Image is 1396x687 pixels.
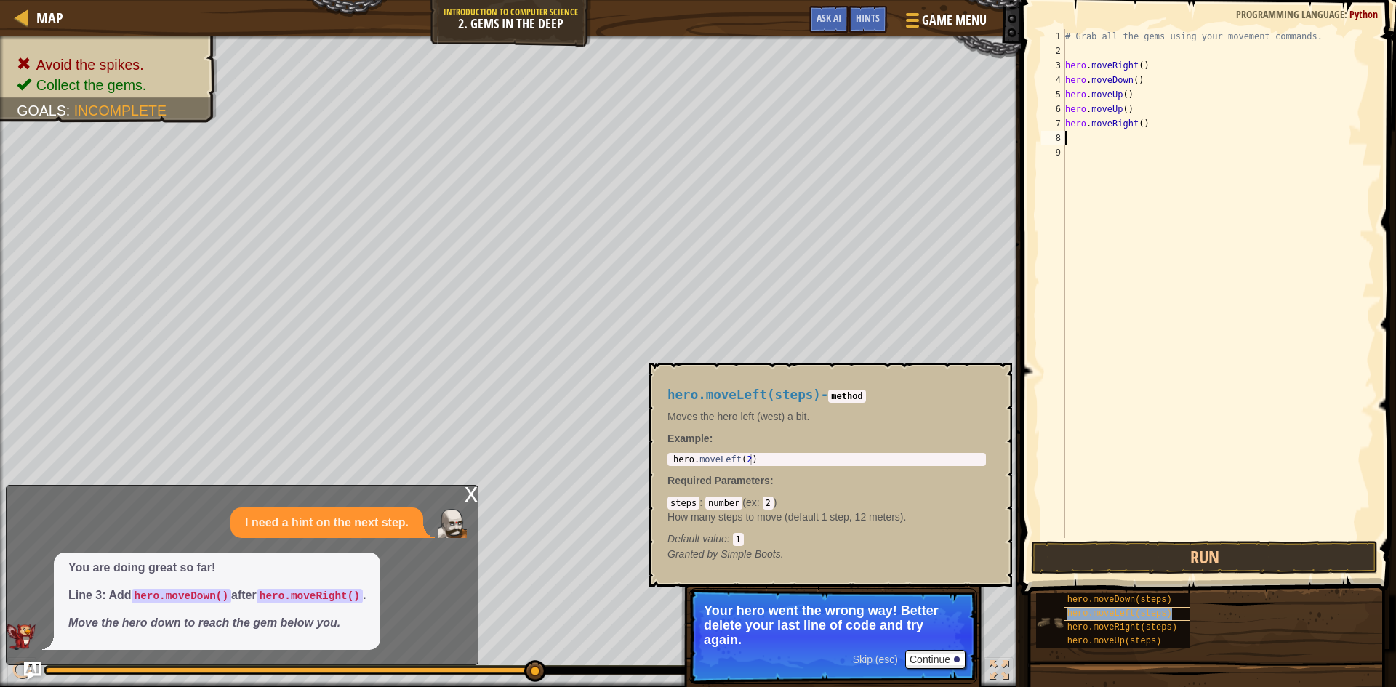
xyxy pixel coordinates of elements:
[667,475,770,486] span: Required Parameters
[7,657,36,687] button: Ctrl + P: Pause
[894,6,995,40] button: Game Menu
[667,548,784,560] em: Simple Boots.
[1041,102,1065,116] div: 6
[36,77,146,93] span: Collect the gems.
[667,433,713,444] strong: :
[667,388,986,402] h4: -
[1236,7,1344,21] span: Programming language
[1041,145,1065,160] div: 9
[733,533,744,546] code: 1
[817,11,841,25] span: Ask AI
[704,603,962,647] p: Your hero went the wrong way! Better delete your last line of code and try again.
[66,103,74,118] span: :
[1067,608,1172,619] span: hero.moveLeft(steps)
[667,495,986,546] div: ( )
[465,486,478,500] div: x
[36,8,63,28] span: Map
[1041,87,1065,102] div: 5
[257,589,363,603] code: hero.moveRight()
[667,497,699,510] code: steps
[74,103,167,118] span: Incomplete
[757,497,763,508] span: :
[667,533,727,545] span: Default value
[727,533,733,545] span: :
[68,616,340,629] em: Move the hero down to reach the gem below you.
[828,390,865,403] code: method
[1041,29,1065,44] div: 1
[1344,7,1349,21] span: :
[17,55,202,75] li: Avoid the spikes.
[24,662,41,680] button: Ask AI
[1041,44,1065,58] div: 2
[1036,608,1064,636] img: portrait.png
[17,103,66,118] span: Goals
[17,75,202,95] li: Collect the gems.
[1067,636,1162,646] span: hero.moveUp(steps)
[699,497,705,508] span: :
[705,497,742,510] code: number
[1067,622,1177,632] span: hero.moveRight(steps)
[667,409,986,424] p: Moves the hero left (west) a bit.
[922,11,987,30] span: Game Menu
[1041,73,1065,87] div: 4
[856,11,880,25] span: Hints
[1041,131,1065,145] div: 8
[132,589,232,603] code: hero.moveDown()
[1031,541,1378,574] button: Run
[984,657,1014,687] button: Toggle fullscreen
[1349,7,1378,21] span: Python
[667,510,986,524] p: How many steps to move (default 1 step, 12 meters).
[68,560,366,576] p: You are doing great so far!
[29,8,63,28] a: Map
[7,624,36,650] img: AI
[853,654,898,665] span: Skip (esc)
[667,433,710,444] span: Example
[36,57,144,73] span: Avoid the spikes.
[1067,595,1172,605] span: hero.moveDown(steps)
[809,6,849,33] button: Ask AI
[245,515,409,531] p: I need a hint on the next step.
[905,650,966,669] button: Continue
[1041,116,1065,131] div: 7
[770,475,774,486] span: :
[746,497,757,508] span: ex
[1041,58,1065,73] div: 3
[667,548,721,560] span: Granted by
[68,587,366,604] p: Line 3: Add after .
[667,387,821,402] span: hero.moveLeft(steps)
[438,509,467,538] img: Player
[763,497,774,510] code: 2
